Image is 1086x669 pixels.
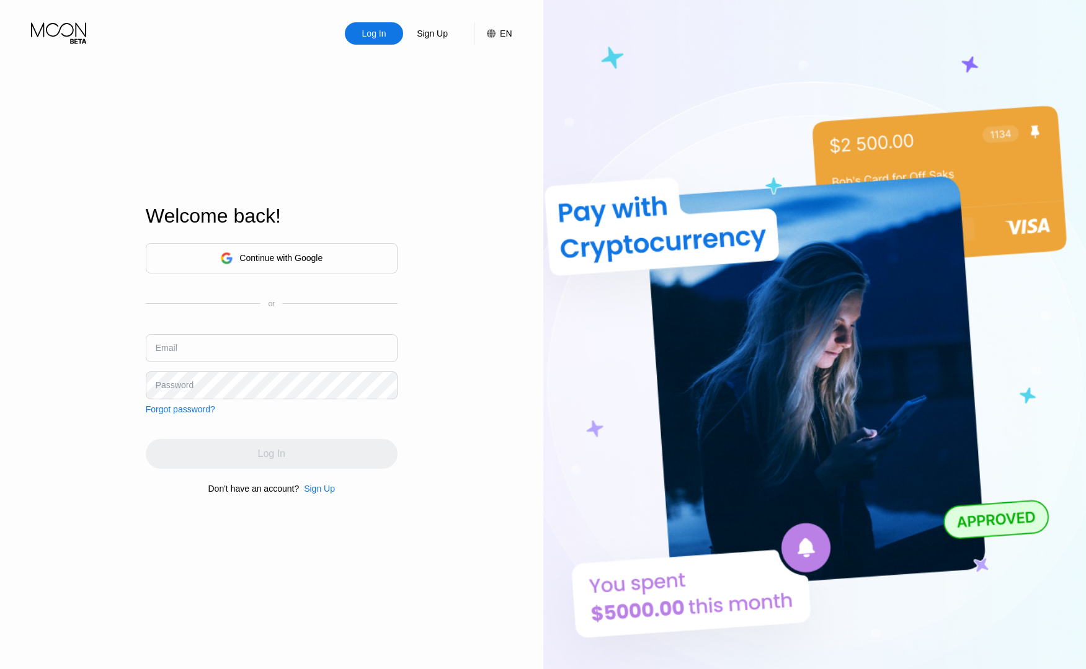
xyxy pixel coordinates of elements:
div: Sign Up [304,484,335,494]
div: Log In [361,27,388,40]
div: Continue with Google [146,243,398,273]
div: Password [156,380,194,390]
div: Email [156,343,177,353]
div: Log In [345,22,403,45]
div: Welcome back! [146,205,398,228]
div: Sign Up [403,22,461,45]
div: Sign Up [299,484,335,494]
div: EN [474,22,512,45]
div: EN [500,29,512,38]
div: or [268,299,275,308]
div: Don't have an account? [208,484,300,494]
div: Forgot password? [146,404,215,414]
div: Sign Up [416,27,449,40]
div: Continue with Google [239,253,323,263]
